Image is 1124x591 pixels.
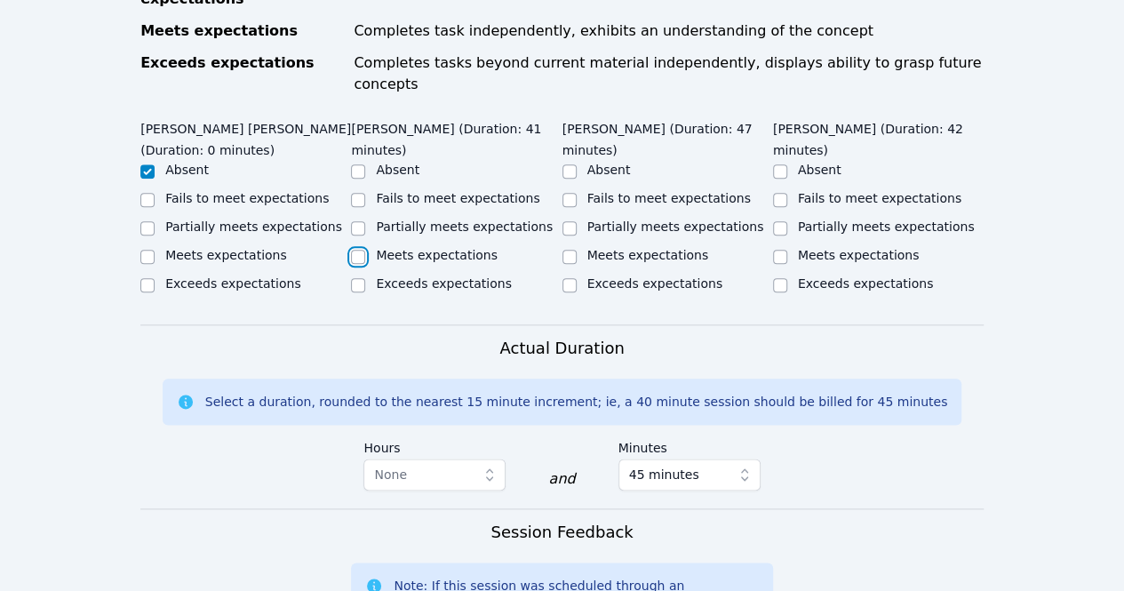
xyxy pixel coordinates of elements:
h3: Session Feedback [490,520,633,545]
div: Meets expectations [140,20,343,42]
label: Minutes [618,432,761,459]
label: Meets expectations [165,248,287,262]
label: Absent [587,163,631,177]
label: Hours [363,432,506,459]
div: Exceeds expectations [140,52,343,95]
label: Absent [798,163,841,177]
label: Meets expectations [376,248,498,262]
label: Fails to meet expectations [376,191,539,205]
label: Meets expectations [798,248,920,262]
legend: [PERSON_NAME] (Duration: 41 minutes) [351,113,562,161]
label: Exceeds expectations [587,276,722,291]
span: 45 minutes [629,464,699,485]
label: Exceeds expectations [165,276,300,291]
label: Partially meets expectations [587,220,764,234]
div: Completes task independently, exhibits an understanding of the concept [354,20,984,42]
label: Fails to meet expectations [587,191,751,205]
legend: [PERSON_NAME] (Duration: 42 minutes) [773,113,984,161]
legend: [PERSON_NAME] [PERSON_NAME] (Duration: 0 minutes) [140,113,351,161]
button: None [363,459,506,491]
label: Exceeds expectations [798,276,933,291]
div: Select a duration, rounded to the nearest 15 minute increment; ie, a 40 minute session should be ... [205,393,947,411]
h3: Actual Duration [499,336,624,361]
label: Partially meets expectations [165,220,342,234]
label: Meets expectations [587,248,709,262]
span: None [374,467,407,482]
label: Absent [376,163,419,177]
label: Absent [165,163,209,177]
div: Completes tasks beyond current material independently, displays ability to grasp future concepts [354,52,984,95]
label: Fails to meet expectations [165,191,329,205]
label: Partially meets expectations [376,220,553,234]
legend: [PERSON_NAME] (Duration: 47 minutes) [562,113,773,161]
label: Exceeds expectations [376,276,511,291]
label: Partially meets expectations [798,220,975,234]
label: Fails to meet expectations [798,191,961,205]
button: 45 minutes [618,459,761,491]
div: and [548,468,575,490]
